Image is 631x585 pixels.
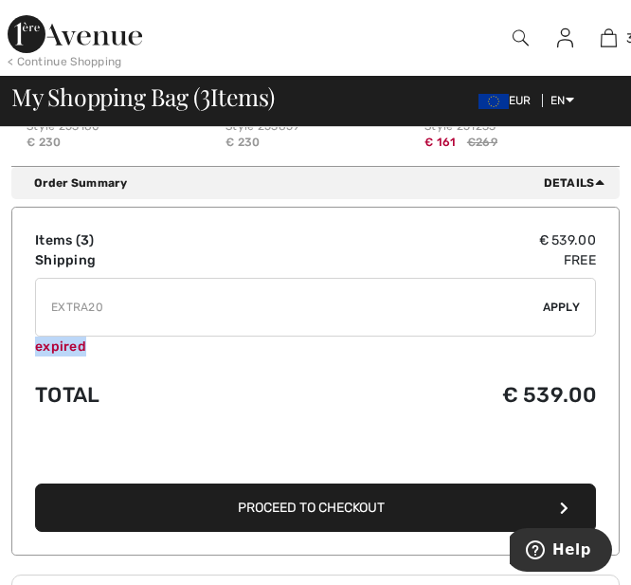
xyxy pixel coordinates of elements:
[225,136,261,149] span: € 230
[27,136,62,149] span: € 230
[544,174,612,192] span: Details
[478,94,539,107] span: EUR
[8,53,122,70] div: < Continue Shopping
[601,27,617,49] img: My Bag
[35,484,596,532] button: Proceed to Checkout
[510,528,612,576] iframe: Opens a widget where you can find more information
[34,174,612,192] div: Order Summary
[238,500,385,516] span: Proceed to Checkout
[264,364,597,426] td: € 539.00
[264,230,597,250] td: € 539.00
[35,337,596,356] div: expired
[542,27,588,49] a: Sign In
[467,134,497,151] span: €269
[587,27,630,49] a: 3
[513,27,529,49] img: search the website
[36,279,543,336] input: Promo code
[35,426,596,478] iframe: PayPal
[35,230,264,250] td: Items ( )
[35,250,264,270] td: Shipping
[424,129,457,149] span: € 161
[557,27,573,49] img: My Info
[543,299,581,316] span: Apply
[35,364,264,426] td: Total
[264,250,597,270] td: Free
[8,15,142,53] img: 1ère Avenue
[11,85,275,109] span: My Shopping Bag ( Items)
[81,232,89,248] span: 3
[478,94,509,109] img: Euro
[200,80,210,110] span: 3
[550,94,574,107] span: EN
